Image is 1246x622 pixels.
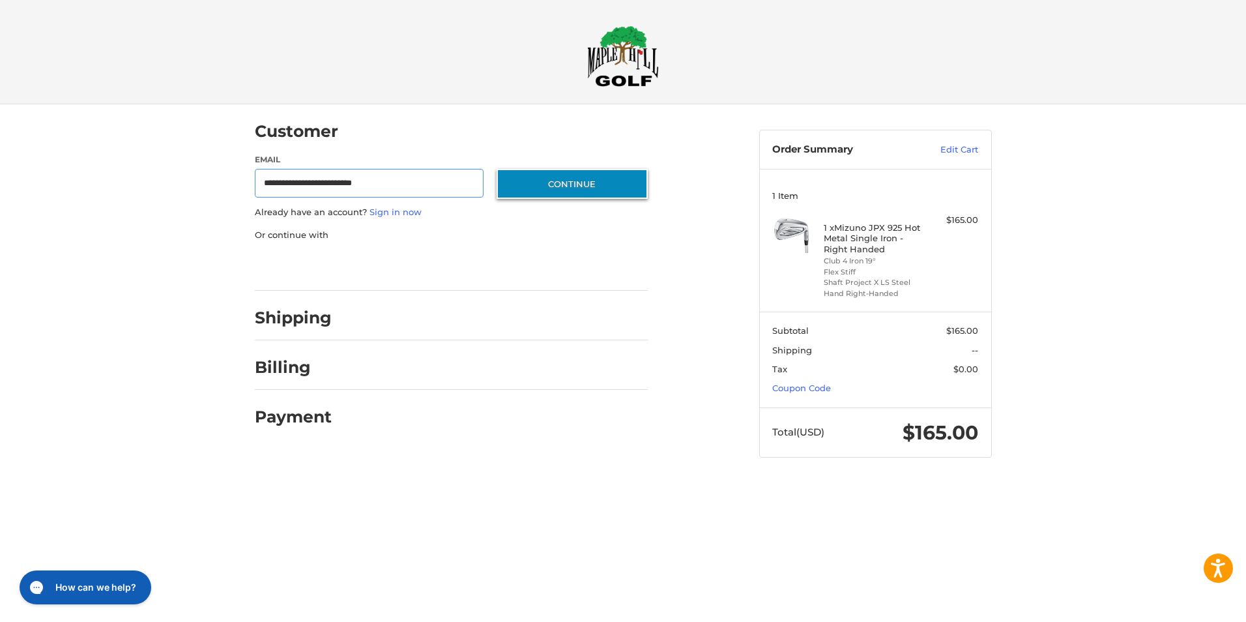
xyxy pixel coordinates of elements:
span: Shipping [772,345,812,355]
p: Or continue with [255,229,648,242]
iframe: PayPal-paylater [361,254,459,278]
h4: 1 x Mizuno JPX 925 Hot Metal Single Iron - Right Handed [824,222,923,254]
iframe: PayPal-paypal [250,254,348,278]
a: Edit Cart [912,143,978,156]
li: Hand Right-Handed [824,288,923,299]
li: Shaft Project X LS Steel [824,277,923,288]
span: $165.00 [946,325,978,336]
h2: Payment [255,407,332,427]
p: Already have an account? [255,206,648,219]
span: Total (USD) [772,426,824,438]
div: $165.00 [927,214,978,227]
iframe: PayPal-venmo [471,254,569,278]
a: Sign in now [369,207,422,217]
li: Flex Stiff [824,267,923,278]
h3: Order Summary [772,143,912,156]
h3: 1 Item [772,190,978,201]
label: Email [255,154,484,166]
h2: Billing [255,357,331,378]
span: Tax [772,364,787,374]
span: Subtotal [772,325,809,336]
h2: Customer [255,121,338,141]
span: $0.00 [953,364,978,374]
iframe: Gorgias live chat messenger [13,566,155,609]
span: -- [972,345,978,355]
img: Maple Hill Golf [587,25,659,87]
li: Club 4 Iron 19° [824,256,923,267]
h2: Shipping [255,308,332,328]
button: Continue [497,169,648,199]
span: $165.00 [903,421,978,445]
a: Coupon Code [772,383,831,393]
